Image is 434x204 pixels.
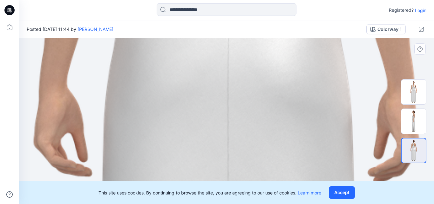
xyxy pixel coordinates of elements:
[401,109,426,134] img: 125_3
[27,26,113,32] span: Posted [DATE] 11:44 by
[401,80,426,104] img: 125_0
[415,7,426,14] p: Login
[298,190,321,195] a: Learn more
[78,26,113,32] a: [PERSON_NAME]
[329,186,355,199] button: Accept
[366,24,406,34] button: Colorway 1
[402,138,426,163] img: 125_2
[98,189,321,196] p: This site uses cookies. By continuing to browse the site, you are agreeing to our use of cookies.
[377,26,402,33] div: Colorway 1
[389,6,414,14] p: Registered?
